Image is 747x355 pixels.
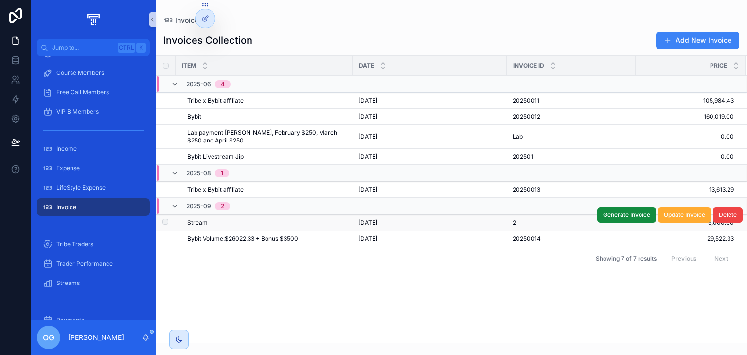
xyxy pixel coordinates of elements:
[221,169,223,177] div: 1
[37,140,150,158] a: Income
[56,279,80,287] span: Streams
[513,235,541,243] span: 20250014
[513,186,630,194] a: 20250013
[513,186,540,194] span: 20250013
[43,332,54,343] span: OG
[358,153,377,160] span: [DATE]
[358,219,377,227] span: [DATE]
[513,97,630,105] a: 20250011
[52,44,114,52] span: Jump to...
[710,62,727,70] span: Price
[358,153,501,160] a: [DATE]
[37,235,150,253] a: Tribe Traders
[358,186,501,194] a: [DATE]
[56,184,106,192] span: LifeStyle Expense
[37,39,150,56] button: Jump to...CtrlK
[187,235,347,243] a: Bybit Volume:$26022.33 + Bonus $3500
[513,113,540,121] span: 20250012
[358,219,501,227] a: [DATE]
[175,16,198,25] span: Invoice
[163,34,252,47] h1: Invoices Collection
[358,133,501,141] a: [DATE]
[186,80,211,88] span: 2025-06
[56,69,104,77] span: Course Members
[358,235,501,243] a: [DATE]
[187,97,244,105] span: Tribe x Bybit affiliate
[187,219,208,227] span: Stream
[37,179,150,196] a: LifeStyle Expense
[636,186,734,194] a: 13,613.29
[56,260,113,267] span: Trader Performance
[37,255,150,272] a: Trader Performance
[513,219,630,227] a: 2
[513,113,630,121] a: 20250012
[163,16,198,25] a: Invoice
[513,219,516,227] span: 2
[186,202,211,210] span: 2025-09
[37,84,150,101] a: Free Call Members
[596,255,657,263] span: Showing 7 of 7 results
[182,62,196,70] span: Item
[187,186,244,194] span: Tribe x Bybit affiliate
[658,207,711,223] button: Update Invoice
[664,211,705,219] span: Update Invoice
[37,160,150,177] a: Expense
[636,133,734,141] a: 0.00
[85,12,101,27] img: App logo
[37,274,150,292] a: Streams
[187,113,201,121] span: Bybit
[713,207,743,223] button: Delete
[636,113,734,121] a: 160,019.00
[137,44,145,52] span: K
[56,89,109,96] span: Free Call Members
[56,203,76,211] span: Invoice
[513,62,544,70] span: Invoice ID
[513,133,630,141] a: Lab
[636,219,734,227] a: 5,000.00
[597,207,656,223] button: Generate Invoice
[56,240,93,248] span: Tribe Traders
[37,311,150,329] a: Payments
[187,129,347,144] a: Lab payment [PERSON_NAME], February $250, March $250 and April $250
[513,153,630,160] a: 202501
[56,108,99,116] span: VIP B Members
[68,333,124,342] p: [PERSON_NAME]
[656,32,739,49] button: Add New Invoice
[37,64,150,82] a: Course Members
[56,164,80,172] span: Expense
[37,103,150,121] a: VIP B Members
[37,198,150,216] a: Invoice
[636,235,734,243] a: 29,522.33
[56,145,77,153] span: Income
[187,235,298,243] span: Bybit Volume:$26022.33 + Bonus $3500
[358,113,501,121] a: [DATE]
[359,62,374,70] span: Date
[187,219,347,227] a: Stream
[358,133,377,141] span: [DATE]
[358,186,377,194] span: [DATE]
[186,169,211,177] span: 2025-08
[513,97,539,105] span: 20250011
[187,113,347,121] a: Bybit
[719,211,737,219] span: Delete
[118,43,135,53] span: Ctrl
[603,211,650,219] span: Generate Invoice
[513,235,630,243] a: 20250014
[358,97,377,105] span: [DATE]
[221,80,225,88] div: 4
[187,97,347,105] a: Tribe x Bybit affiliate
[31,56,156,320] div: scrollable content
[636,97,734,105] span: 105,984.43
[636,153,734,160] a: 0.00
[187,153,244,160] span: Bybit Livestream Jip
[221,202,224,210] div: 2
[358,113,377,121] span: [DATE]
